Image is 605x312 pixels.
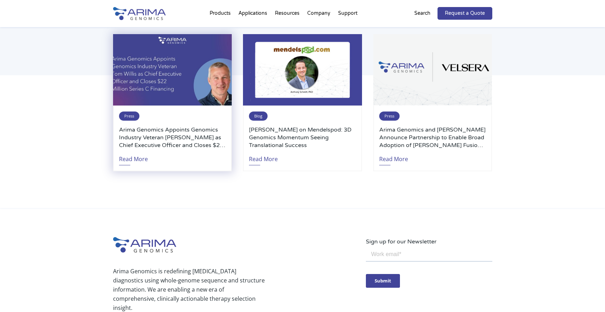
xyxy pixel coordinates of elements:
a: Read More [379,149,408,165]
img: Arima-Genomics-logo [113,237,176,253]
p: Search [414,9,430,18]
a: Arima Genomics Appoints Genomics Industry Veteran [PERSON_NAME] as Chief Executive Officer and Cl... [119,126,226,149]
a: [PERSON_NAME] on Mendelspod: 3D Genomics Momentum Seeing Translational Success [249,126,356,149]
img: Anthony-Schmitt-PhD-2-500x300.jpg [243,34,362,106]
a: Arima Genomics and [PERSON_NAME] Announce Partnership to Enable Broad Adoption of [PERSON_NAME] F... [379,126,486,149]
img: Arima-Genomics-and-Velsera-Logos-500x300.png [373,34,492,106]
iframe: Chat Widget [570,278,605,312]
a: Read More [119,149,148,165]
span: Press [379,112,400,121]
a: Request a Quote [438,7,492,20]
span: Blog [249,112,268,121]
img: Personnel-Announcement-LinkedIn-Carousel-22025-1-500x300.jpg [113,34,232,106]
iframe: Form 0 [366,246,492,300]
a: Read More [249,149,278,165]
img: Arima-Genomics-logo [113,7,166,20]
p: Sign up for our Newsletter [366,237,492,246]
span: Press [119,112,139,121]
